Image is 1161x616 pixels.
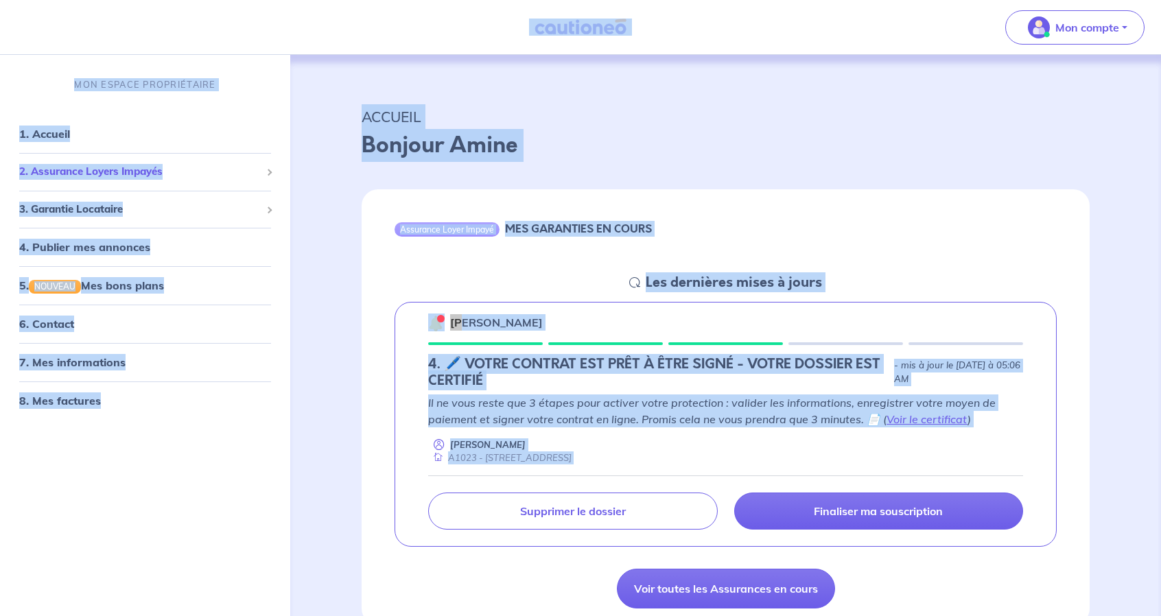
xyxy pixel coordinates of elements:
div: 7. Mes informations [5,348,285,376]
a: Supprimer le dossier [428,493,718,530]
div: 1. Accueil [5,120,285,147]
a: 7. Mes informations [19,355,126,369]
p: Il ne vous reste que 3 étapes pour activer votre protection : valider les informations, enregistr... [428,394,1023,427]
div: 8. Mes factures [5,387,285,414]
a: Finaliser ma souscription [734,493,1024,530]
div: state: CONTRACT-INFO-IN-PROGRESS, Context: NEW,CHOOSE-CERTIFICATE,ALONE,LESSOR-DOCUMENTS [428,356,1023,389]
div: 6. Contact [5,310,285,337]
div: 2. Assurance Loyers Impayés [5,158,285,185]
p: Supprimer le dossier [520,504,626,518]
button: illu_account_valid_menu.svgMon compte [1005,10,1145,45]
div: A1023 - [STREET_ADDRESS] [428,451,572,464]
p: ACCUEIL [362,104,1090,129]
div: Assurance Loyer Impayé [395,222,500,236]
img: Cautioneo [529,19,632,36]
p: Finaliser ma souscription [814,504,943,518]
p: [PERSON_NAME] [450,314,543,331]
p: [PERSON_NAME] [450,438,526,451]
p: Mon compte [1055,19,1119,36]
div: 4. Publier mes annonces [5,233,285,261]
div: 3. Garantie Locataire [5,196,285,222]
h5: Les dernières mises à jours [646,274,822,291]
a: Voir toutes les Assurances en cours [617,569,835,608]
span: 2. Assurance Loyers Impayés [19,164,261,180]
a: 6. Contact [19,317,74,331]
p: - mis à jour le [DATE] à 05:06 AM [894,359,1023,386]
a: 5.NOUVEAUMes bons plans [19,279,164,292]
div: 5.NOUVEAUMes bons plans [5,272,285,299]
h5: 4. 🖊️ VOTRE CONTRAT EST PRÊT À ÊTRE SIGNÉ - VOTRE DOSSIER EST CERTIFIÉ [428,356,889,389]
p: Bonjour Amine [362,129,1090,162]
a: 4. Publier mes annonces [19,240,150,254]
img: 🔔 [428,315,445,331]
a: 8. Mes factures [19,394,101,407]
img: illu_account_valid_menu.svg [1028,16,1050,38]
a: Voir le certificat [887,412,967,426]
h6: MES GARANTIES EN COURS [505,222,652,235]
span: 3. Garantie Locataire [19,201,261,217]
p: MON ESPACE PROPRIÉTAIRE [74,78,215,91]
a: 1. Accueil [19,127,70,141]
